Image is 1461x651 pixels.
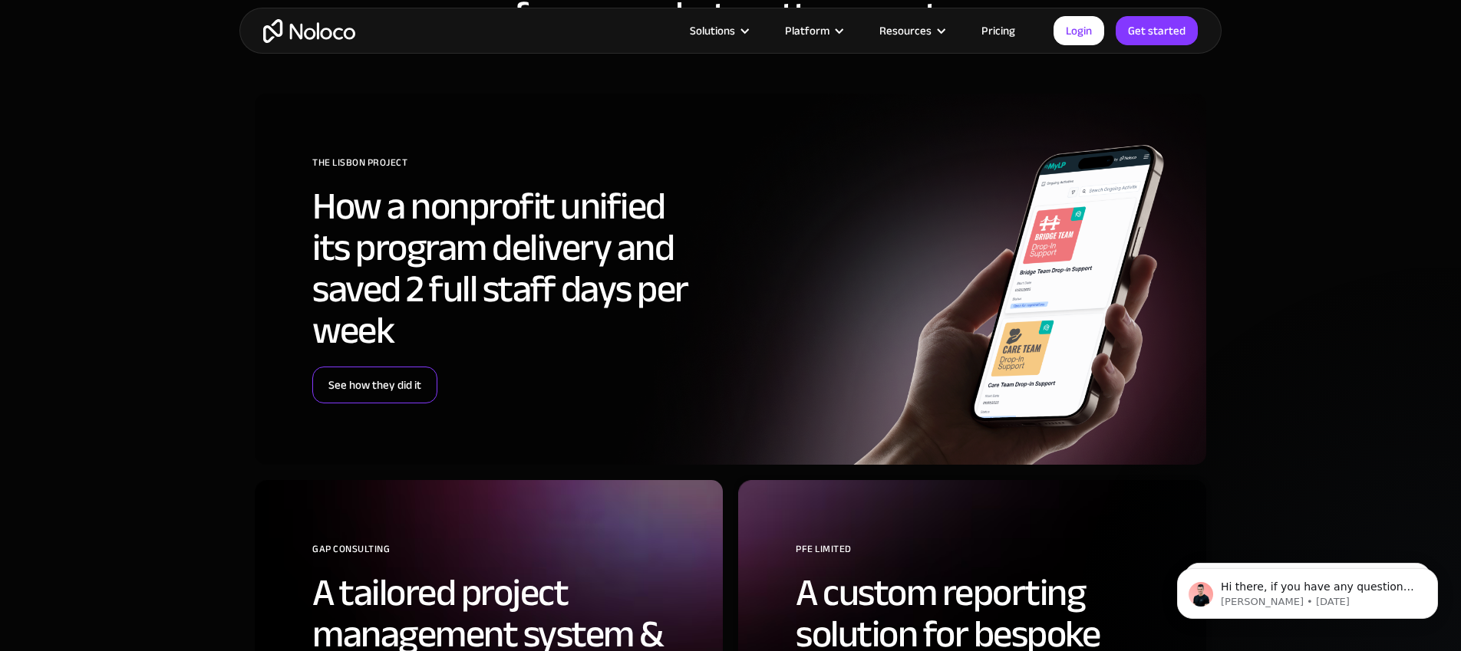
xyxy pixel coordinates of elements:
div: Resources [879,21,932,41]
a: See how they did it [312,367,437,403]
div: Platform [766,21,860,41]
div: PFE Limited [796,538,1183,572]
div: Solutions [671,21,766,41]
iframe: Intercom notifications message [1154,536,1461,643]
div: Platform [785,21,829,41]
div: THE LISBON PROJECT [312,151,700,186]
a: home [263,19,355,43]
div: Solutions [690,21,735,41]
div: GAP Consulting [312,538,700,572]
h2: How a nonprofit unified its program delivery and saved 2 full staff days per week [312,186,700,351]
a: Login [1054,16,1104,45]
a: Pricing [962,21,1034,41]
a: Get started [1116,16,1198,45]
div: Resources [860,21,962,41]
